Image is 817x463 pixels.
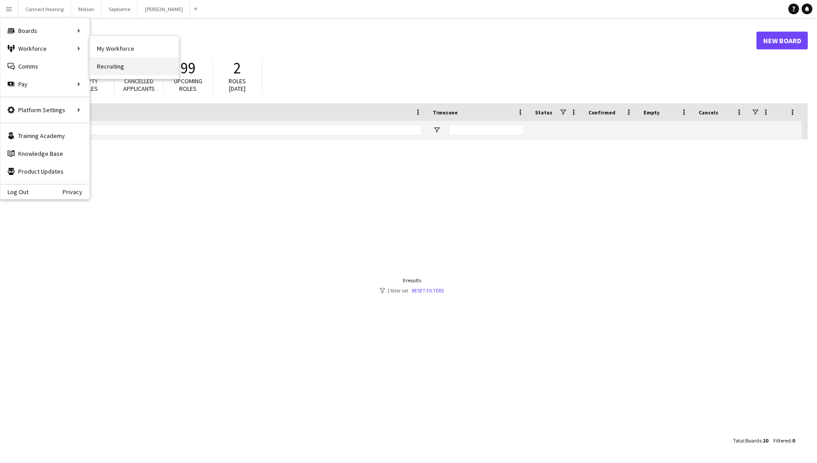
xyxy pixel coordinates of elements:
span: Status [535,109,552,116]
h1: Boards [16,34,757,47]
a: Reset filters [412,287,444,294]
span: 10 [763,437,768,444]
button: Molson [71,0,102,18]
div: : [733,432,768,449]
button: Septieme [102,0,138,18]
div: Boards [0,22,89,40]
input: Timezone Filter Input [449,125,524,135]
input: Board name Filter Input [37,125,422,135]
a: Training Academy [0,127,89,145]
div: 0 results [380,277,444,284]
a: Privacy [63,188,89,195]
span: 0 [792,437,795,444]
a: Recruiting [90,57,179,75]
button: [PERSON_NAME] [138,0,190,18]
span: Timezone [433,109,458,116]
a: My Workforce [90,40,179,57]
div: 1 filter set [380,287,444,294]
a: Product Updates [0,162,89,180]
a: Knowledge Base [0,145,89,162]
div: Pay [0,75,89,93]
button: Open Filter Menu [433,126,441,134]
div: Platform Settings [0,101,89,119]
span: Total Boards [733,437,761,444]
span: Empty [644,109,660,116]
span: 2 [234,58,241,78]
a: Comms [0,57,89,75]
div: Workforce [0,40,89,57]
span: Confirmed [588,109,616,116]
span: 99 [181,58,196,78]
a: New Board [757,32,808,49]
span: Cancelled applicants [123,77,155,93]
span: Cancels [699,109,718,116]
span: Roles [DATE] [229,77,246,93]
span: Upcoming roles [174,77,202,93]
div: : [773,432,795,449]
a: Log Out [0,188,28,195]
button: Connect Hearing [18,0,71,18]
span: Filtered [773,437,791,444]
